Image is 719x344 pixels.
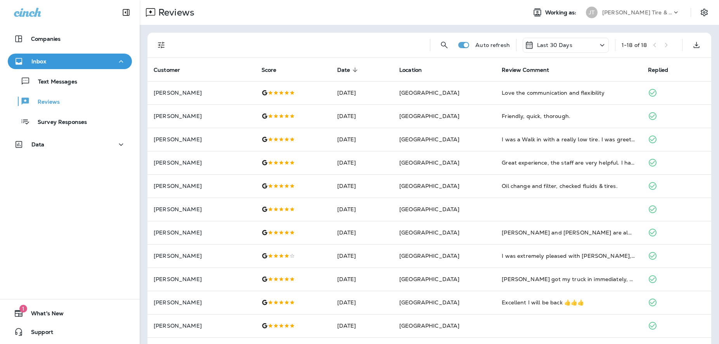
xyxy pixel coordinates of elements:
button: Export as CSV [689,37,704,53]
p: Companies [31,36,61,42]
p: Text Messages [30,78,77,86]
p: Inbox [31,58,46,64]
td: [DATE] [331,81,393,104]
span: Replied [648,67,668,73]
p: [PERSON_NAME] [154,299,249,306]
p: [PERSON_NAME] [154,90,249,96]
p: Reviews [155,7,194,18]
button: 1What's New [8,306,132,321]
p: Data [31,141,45,148]
p: Survey Responses [30,119,87,126]
span: [GEOGRAPHIC_DATA] [399,159,459,166]
td: [DATE] [331,221,393,244]
span: [GEOGRAPHIC_DATA] [399,322,459,329]
span: [GEOGRAPHIC_DATA] [399,206,459,213]
div: Great experience, the staff are very helpful. I had a set of tires replace, the time was quick an... [502,159,636,167]
p: [PERSON_NAME] [154,160,249,166]
td: [DATE] [331,174,393,198]
span: Working as: [545,9,578,16]
button: Text Messages [8,73,132,89]
span: Date [337,66,360,73]
p: [PERSON_NAME] [154,229,249,236]
span: Date [337,67,350,73]
p: Auto refresh [475,42,510,48]
div: I was a Walk in with a really low tire. I was greeted politely and was in and out in about an hou... [502,136,636,143]
td: [DATE] [331,268,393,291]
div: Orlando and Dave are always there to take care of you as a customer. Great customer service alway... [502,229,636,236]
div: Love the communication and flexibility [502,89,636,97]
span: Replied [648,66,678,73]
div: Orlando got my truck in immediately, and got me into new tires and back on the road!! Highly reco... [502,275,636,283]
button: Companies [8,31,132,47]
span: 1 [19,305,27,313]
p: [PERSON_NAME] [154,253,249,259]
span: [GEOGRAPHIC_DATA] [399,229,459,236]
td: [DATE] [331,314,393,337]
button: Inbox [8,54,132,69]
td: [DATE] [331,198,393,221]
p: [PERSON_NAME] [154,113,249,119]
span: [GEOGRAPHIC_DATA] [399,113,459,120]
span: Location [399,66,432,73]
span: Location [399,67,422,73]
span: Customer [154,66,190,73]
span: [GEOGRAPHIC_DATA] [399,182,459,189]
button: Support [8,324,132,340]
button: Survey Responses [8,113,132,130]
p: [PERSON_NAME] [154,136,249,142]
p: [PERSON_NAME] [154,276,249,282]
span: [GEOGRAPHIC_DATA] [399,299,459,306]
button: Filters [154,37,169,53]
span: Score [262,67,277,73]
span: [GEOGRAPHIC_DATA] [399,136,459,143]
span: Support [23,329,53,338]
div: JT [586,7,598,18]
button: Data [8,137,132,152]
div: Excellent I will be back 👍👍👍 [502,299,636,306]
p: [PERSON_NAME] [154,183,249,189]
p: [PERSON_NAME] Tire & Auto [602,9,672,16]
p: [PERSON_NAME] [154,206,249,212]
button: Search Reviews [437,37,452,53]
td: [DATE] [331,151,393,174]
span: Review Comment [502,67,549,73]
td: [DATE] [331,291,393,314]
span: Score [262,66,287,73]
span: [GEOGRAPHIC_DATA] [399,276,459,283]
div: I was extremely pleased with Jensen Tire, Orlando and his team. They got me in quickly as a walk ... [502,252,636,260]
p: Reviews [30,99,60,106]
div: Friendly, quick, thorough. [502,112,636,120]
span: Customer [154,67,180,73]
span: Review Comment [502,66,559,73]
p: Last 30 Days [537,42,572,48]
p: [PERSON_NAME] [154,323,249,329]
span: [GEOGRAPHIC_DATA] [399,89,459,96]
button: Reviews [8,93,132,109]
button: Collapse Sidebar [115,5,137,20]
div: Oil change and filter, checked fluids & tires. [502,182,636,190]
span: What's New [23,310,64,320]
td: [DATE] [331,104,393,128]
td: [DATE] [331,244,393,268]
button: Settings [697,5,711,19]
td: [DATE] [331,128,393,151]
div: 1 - 18 of 18 [622,42,647,48]
span: [GEOGRAPHIC_DATA] [399,252,459,259]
